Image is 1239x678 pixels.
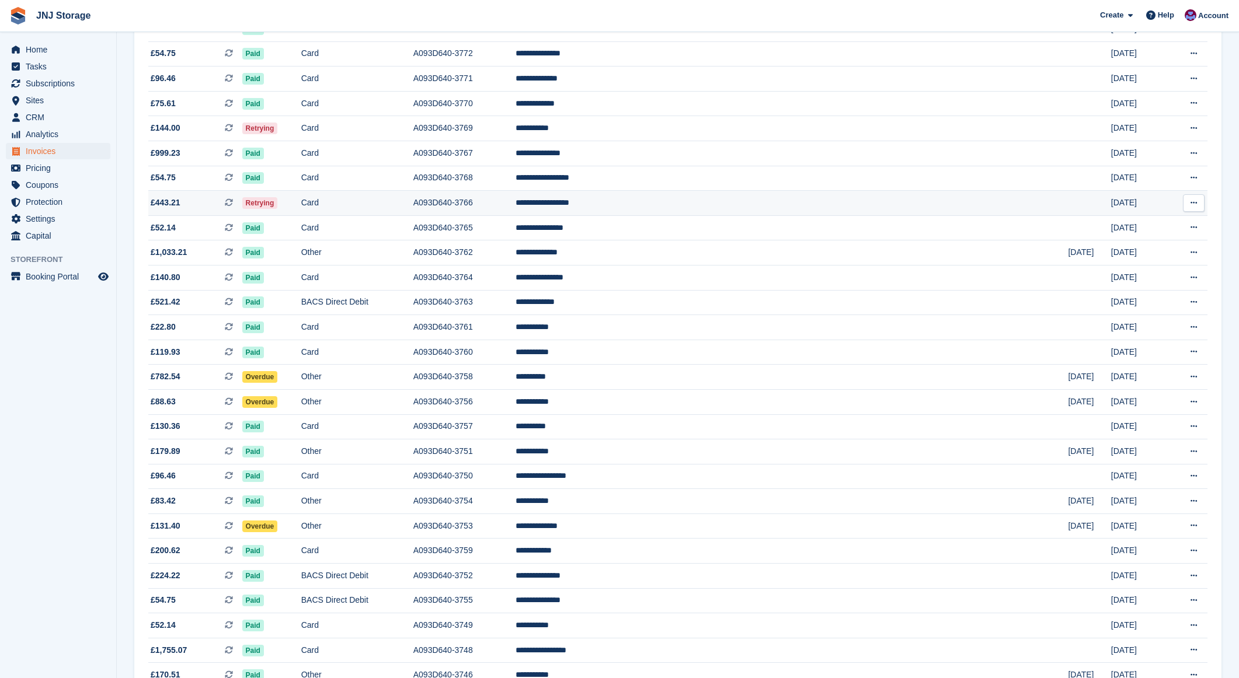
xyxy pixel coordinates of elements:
span: £999.23 [151,147,180,159]
td: [DATE] [1111,315,1167,340]
td: A093D640-3750 [413,464,516,489]
span: Protection [26,194,96,210]
span: £443.21 [151,197,180,209]
td: [DATE] [1111,290,1167,315]
td: Card [301,539,413,564]
span: £96.46 [151,470,176,482]
span: Sites [26,92,96,109]
td: [DATE] [1111,539,1167,564]
td: Card [301,141,413,166]
td: Card [301,91,413,116]
span: Analytics [26,126,96,142]
span: £52.14 [151,222,176,234]
td: BACS Direct Debit [301,588,413,613]
a: menu [6,75,110,92]
td: Card [301,166,413,191]
td: [DATE] [1111,439,1167,464]
td: [DATE] [1111,513,1167,539]
td: [DATE] [1111,166,1167,191]
td: Card [301,191,413,216]
span: Invoices [26,143,96,159]
span: Paid [242,595,264,606]
td: [DATE] [1111,414,1167,439]
td: A093D640-3753 [413,513,516,539]
span: £54.75 [151,172,176,184]
td: A093D640-3764 [413,265,516,290]
span: £1,033.21 [151,246,187,258]
span: £119.93 [151,346,180,358]
a: menu [6,109,110,125]
span: £131.40 [151,520,180,532]
span: Overdue [242,520,278,532]
span: Overdue [242,396,278,408]
td: [DATE] [1068,513,1111,539]
td: Other [301,389,413,414]
td: Card [301,464,413,489]
a: menu [6,211,110,227]
td: [DATE] [1111,564,1167,589]
span: Coupons [26,177,96,193]
td: A093D640-3749 [413,613,516,638]
span: Settings [26,211,96,227]
td: Other [301,365,413,390]
td: BACS Direct Debit [301,564,413,589]
td: [DATE] [1111,41,1167,67]
span: Paid [242,321,264,333]
td: BACS Direct Debit [301,290,413,315]
a: JNJ Storage [32,6,95,25]
a: menu [6,126,110,142]
td: Card [301,265,413,290]
td: A093D640-3754 [413,489,516,514]
span: CRM [26,109,96,125]
td: [DATE] [1111,141,1167,166]
a: Preview store [96,270,110,284]
span: £75.61 [151,97,176,110]
td: A093D640-3768 [413,166,516,191]
td: [DATE] [1111,464,1167,489]
span: Paid [242,470,264,482]
td: A093D640-3769 [413,116,516,141]
span: Booking Portal [26,268,96,285]
span: Storefront [11,254,116,265]
span: Retrying [242,123,278,134]
td: [DATE] [1111,489,1167,514]
td: Other [301,489,413,514]
td: A093D640-3752 [413,564,516,589]
span: Capital [26,228,96,244]
td: Card [301,41,413,67]
td: A093D640-3751 [413,439,516,464]
span: Paid [242,272,264,284]
td: A093D640-3759 [413,539,516,564]
a: menu [6,194,110,210]
td: Card [301,613,413,638]
td: [DATE] [1111,191,1167,216]
td: [DATE] [1111,215,1167,240]
span: Overdue [242,371,278,383]
span: Paid [242,421,264,432]
span: Paid [242,73,264,85]
span: Paid [242,48,264,60]
span: £88.63 [151,396,176,408]
td: Card [301,340,413,365]
a: menu [6,228,110,244]
td: A093D640-3761 [413,315,516,340]
td: [DATE] [1068,240,1111,265]
a: menu [6,268,110,285]
span: Paid [242,148,264,159]
span: Paid [242,570,264,582]
span: Retrying [242,197,278,209]
span: Paid [242,98,264,110]
span: Pricing [26,160,96,176]
td: A093D640-3763 [413,290,516,315]
td: Card [301,315,413,340]
td: [DATE] [1111,116,1167,141]
a: menu [6,177,110,193]
td: [DATE] [1111,613,1167,638]
td: [DATE] [1111,91,1167,116]
td: Other [301,513,413,539]
td: A093D640-3758 [413,365,516,390]
span: £224.22 [151,569,180,582]
td: Other [301,240,413,265]
span: £200.62 [151,544,180,557]
span: Paid [242,645,264,656]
